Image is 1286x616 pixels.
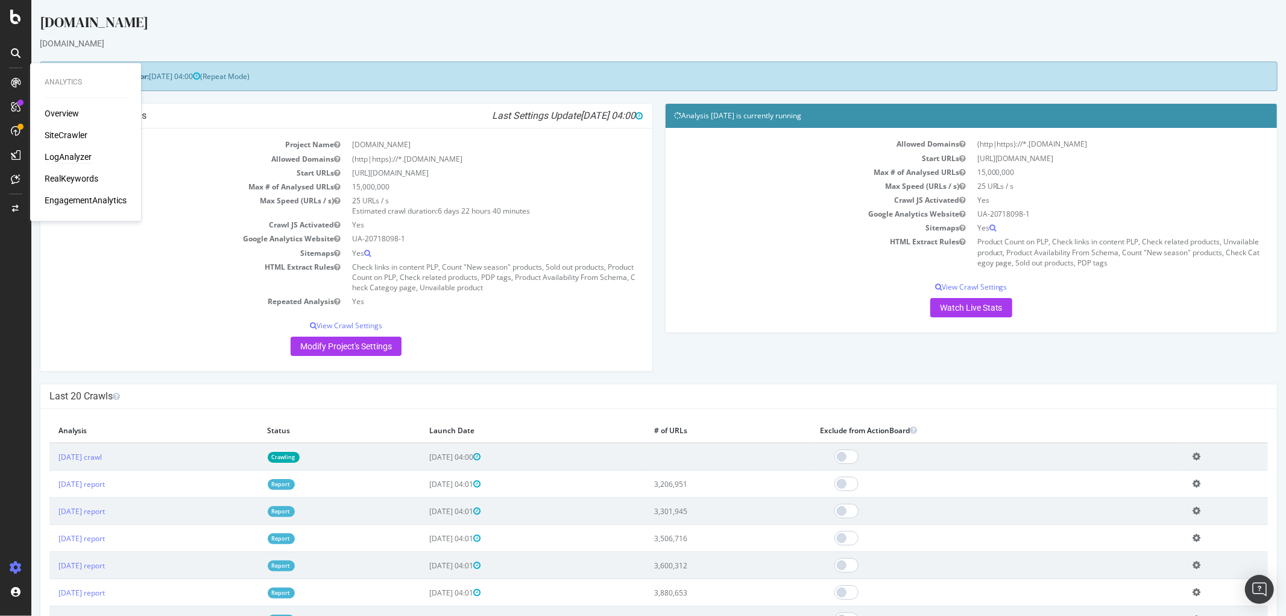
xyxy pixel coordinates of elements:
[643,207,940,221] td: Google Analytics Website
[259,337,370,356] a: Modify Project's Settings
[315,218,611,232] td: Yes
[940,151,1237,165] td: [URL][DOMAIN_NAME]
[45,130,87,142] a: SiteCrawler
[18,418,227,443] th: Analysis
[315,232,611,246] td: UA-20718098-1
[389,418,613,443] th: Launch Date
[643,221,940,235] td: Sitemaps
[45,108,79,120] a: Overview
[27,533,74,544] a: [DATE] report
[45,195,127,207] a: EngagementAnalytics
[398,588,449,598] span: [DATE] 04:01
[643,179,940,193] td: Max Speed (URLs / s)
[118,71,169,81] span: [DATE] 04:00
[398,506,449,516] span: [DATE] 04:01
[940,207,1237,221] td: UA-20718098-1
[614,498,780,525] td: 3,301,945
[236,452,268,462] a: Crawling
[940,165,1237,179] td: 15,000,000
[643,137,940,151] td: Allowed Domains
[643,193,940,207] td: Crawl JS Activated
[27,452,71,462] a: [DATE] crawl
[614,579,780,606] td: 3,880,653
[398,533,449,544] span: [DATE] 04:01
[940,179,1237,193] td: 25 URLs / s
[18,390,1237,402] h4: Last 20 Crawls
[18,194,315,218] td: Max Speed (URLs / s)
[8,12,1246,37] div: [DOMAIN_NAME]
[315,180,611,194] td: 15,000,000
[315,138,611,151] td: [DOMAIN_NAME]
[18,232,315,246] td: Google Analytics Website
[643,151,940,165] td: Start URLs
[614,418,780,443] th: # of URLs
[18,260,315,294] td: HTML Extract Rules
[236,506,263,516] a: Report
[1245,575,1274,604] div: Open Intercom Messenger
[236,479,263,489] a: Report
[940,235,1237,269] td: Product Count on PLP, Check links in content PLP, Check related products, Unvailable product, Pro...
[236,533,263,544] a: Report
[45,77,127,87] div: Analytics
[18,320,612,331] p: View Crawl Settings
[18,166,315,180] td: Start URLs
[398,560,449,571] span: [DATE] 04:01
[18,246,315,260] td: Sitemaps
[899,298,981,317] a: Watch Live Stats
[315,246,611,260] td: Yes
[643,282,1237,292] p: View Crawl Settings
[315,194,611,218] td: 25 URLs / s Estimated crawl duration:
[940,221,1237,235] td: Yes
[236,560,263,571] a: Report
[18,152,315,166] td: Allowed Domains
[236,588,263,598] a: Report
[643,165,940,179] td: Max # of Analysed URLs
[406,206,499,216] span: 6 days 22 hours 40 minutes
[780,418,1153,443] th: Exclude from ActionBoard
[315,166,611,180] td: [URL][DOMAIN_NAME]
[398,479,449,489] span: [DATE] 04:01
[27,479,74,489] a: [DATE] report
[45,173,98,185] a: RealKeywords
[315,152,611,166] td: (http|https)://*.[DOMAIN_NAME]
[27,506,74,516] a: [DATE] report
[940,137,1237,151] td: (http|https)://*.[DOMAIN_NAME]
[550,110,612,121] span: [DATE] 04:00
[18,71,118,81] strong: Next Launch Scheduled for:
[18,294,315,308] td: Repeated Analysis
[398,452,449,462] span: [DATE] 04:00
[614,471,780,498] td: 3,206,951
[315,294,611,308] td: Yes
[614,552,780,579] td: 3,600,312
[614,525,780,552] td: 3,506,716
[643,110,1237,122] h4: Analysis [DATE] is currently running
[315,260,611,294] td: Check links in content PLP, Count "New season" products, Sold out products, Product Count on PLP,...
[940,193,1237,207] td: Yes
[8,62,1246,91] div: (Repeat Mode)
[227,418,389,443] th: Status
[643,235,940,269] td: HTML Extract Rules
[45,151,92,164] a: LogAnalyzer
[27,560,74,571] a: [DATE] report
[18,180,315,194] td: Max # of Analysed URLs
[461,110,612,122] i: Last Settings Update
[18,138,315,151] td: Project Name
[18,218,315,232] td: Crawl JS Activated
[8,37,1246,49] div: [DOMAIN_NAME]
[18,110,612,122] h4: Project Global Settings
[27,588,74,598] a: [DATE] report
